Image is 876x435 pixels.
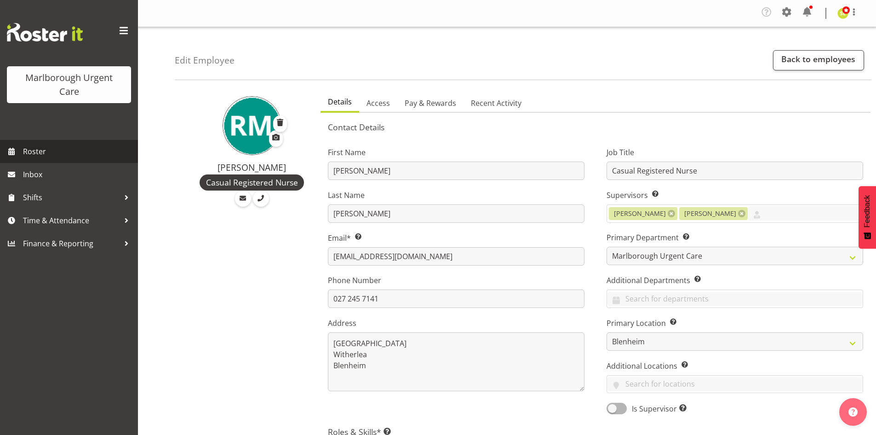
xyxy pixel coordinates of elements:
[684,209,736,219] span: [PERSON_NAME]
[235,191,251,207] a: Email Employee
[627,403,687,414] span: Is Supervisor
[194,162,309,173] h4: [PERSON_NAME]
[328,96,352,107] span: Details
[614,209,666,219] span: [PERSON_NAME]
[328,147,584,158] label: First Name
[23,145,133,158] span: Roster
[607,162,863,180] input: Job Title
[328,204,584,223] input: Last Name
[7,23,83,41] img: Rosterit website logo
[223,96,281,155] img: rachel-murphy11847.jpg
[366,98,390,109] span: Access
[328,162,584,180] input: First Name
[206,176,298,188] span: Casual Registered Nurse
[23,191,120,204] span: Shifts
[859,186,876,249] button: Feedback - Show survey
[607,147,863,158] label: Job Title
[607,377,863,391] input: Search for locations
[328,190,584,201] label: Last Name
[23,168,133,181] span: Inbox
[607,275,863,286] label: Additional Departments
[253,191,269,207] a: Call Employee
[863,195,871,227] span: Feedback
[607,232,863,243] label: Primary Department
[607,292,863,306] input: Search for departments
[23,237,120,250] span: Finance & Reporting
[328,318,584,329] label: Address
[471,98,521,109] span: Recent Activity
[16,71,122,99] div: Marlborough Urgent Care
[328,275,584,286] label: Phone Number
[23,214,120,227] span: Time & Attendance
[607,318,863,329] label: Primary Location
[328,247,584,266] input: Email Address
[328,290,584,308] input: Phone Number
[175,55,235,65] h4: Edit Employee
[848,407,858,417] img: help-xxl-2.png
[607,360,863,371] label: Additional Locations
[837,8,848,19] img: sarah-edwards11800.jpg
[405,98,456,109] span: Pay & Rewards
[607,190,863,201] label: Supervisors
[328,232,584,244] label: Email*
[773,50,864,70] a: Back to employees
[328,122,863,132] h5: Contact Details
